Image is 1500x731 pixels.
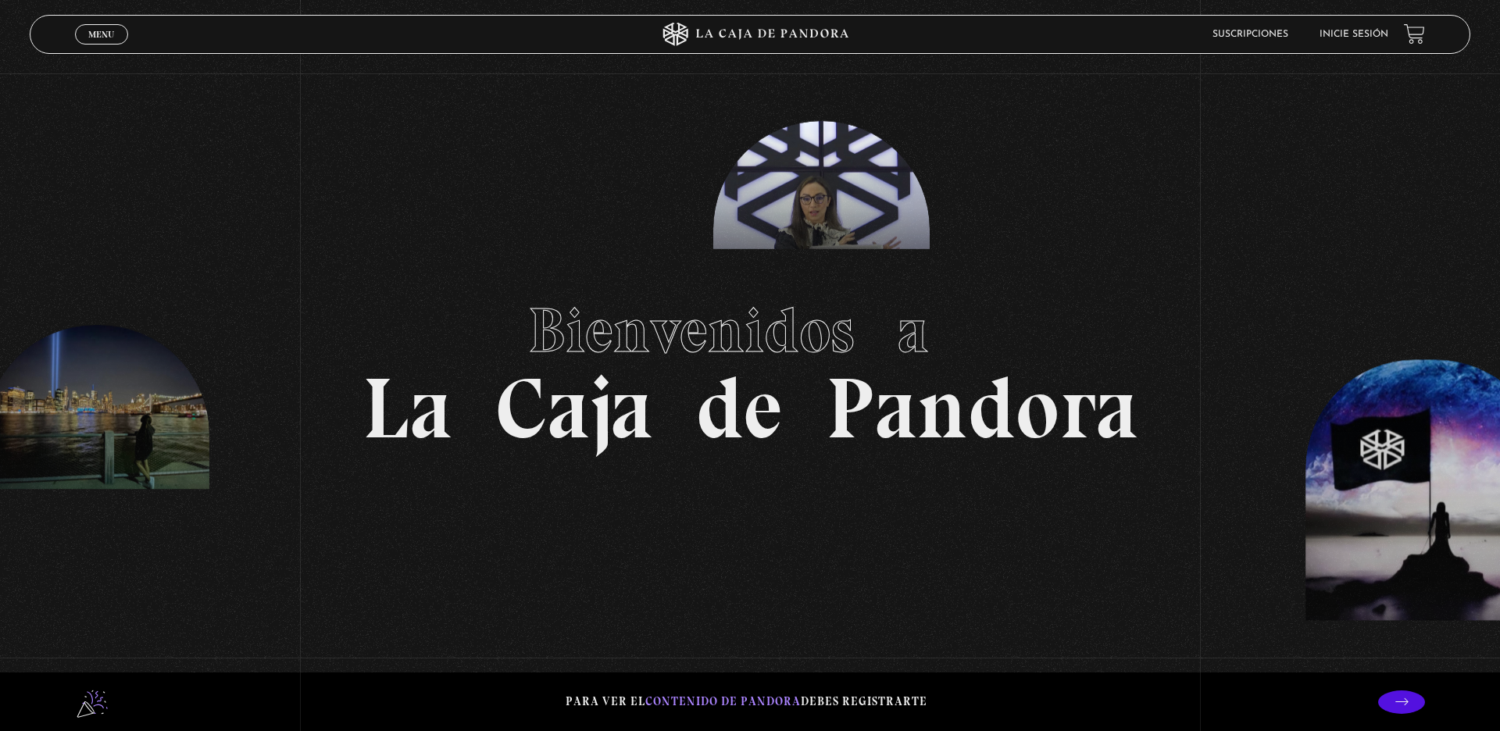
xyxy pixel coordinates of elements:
[566,691,927,712] p: Para ver el debes registrarte
[528,293,972,368] span: Bienvenidos a
[88,30,114,39] span: Menu
[1404,23,1425,45] a: View your shopping cart
[1212,30,1288,39] a: Suscripciones
[645,694,801,708] span: contenido de Pandora
[1320,30,1388,39] a: Inicie sesión
[84,43,120,54] span: Cerrar
[362,280,1138,451] h1: La Caja de Pandora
